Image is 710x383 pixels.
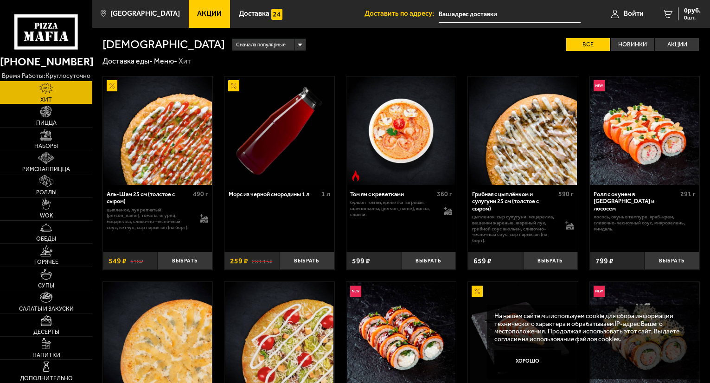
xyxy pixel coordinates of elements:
span: 590 г [558,190,574,198]
p: цыпленок, сыр сулугуни, моцарелла, вешенки жареные, жареный лук, грибной соус Жюльен, сливочно-че... [472,214,558,244]
span: Супы [38,283,54,288]
a: Острое блюдоТом ям с креветками [346,77,456,185]
a: Грибная с цыплёнком и сулугуни 25 см (толстое с сыром) [468,77,578,185]
span: Салаты и закуски [19,306,74,312]
a: Меню- [154,57,177,65]
p: На нашем сайте мы используем cookie для сбора информации технического характера и обрабатываем IP... [494,312,687,343]
span: 659 ₽ [473,257,492,265]
span: 1 л [321,190,330,198]
button: Выбрать [523,252,578,270]
span: 549 ₽ [109,257,127,265]
span: 0 руб. [684,7,701,14]
a: Доставка еды- [102,57,153,65]
span: 259 ₽ [230,257,248,265]
p: лосось, окунь в темпуре, краб-крем, сливочно-чесночный соус, микрозелень, миндаль. [594,214,695,232]
span: Пицца [36,120,57,126]
button: Выбрать [401,252,456,270]
p: цыпленок, лук репчатый, [PERSON_NAME], томаты, огурец, моцарелла, сливочно-чесночный соус, кетчуп... [107,207,192,231]
h1: [DEMOGRAPHIC_DATA] [102,38,225,51]
button: Выбрать [279,252,334,270]
s: 618 ₽ [130,257,143,265]
img: 15daf4d41897b9f0e9f617042186c801.svg [271,9,282,20]
span: Напитки [32,352,60,358]
img: Морс из черной смородины 1 л [225,77,334,185]
a: АкционныйАль-Шам 25 см (толстое с сыром) [103,77,213,185]
span: Войти [624,10,644,17]
img: Грибная с цыплёнком и сулугуни 25 см (толстое с сыром) [469,77,577,185]
div: Морс из черной смородины 1 л [229,191,319,198]
span: Доставка [239,10,269,17]
span: Наборы [34,143,58,149]
img: Аль-Шам 25 см (толстое с сыром) [103,77,212,185]
span: WOK [40,213,53,218]
span: Горячее [34,259,58,265]
div: Хит [179,57,191,66]
img: Акционный [472,286,483,297]
a: АкционныйМорс из черной смородины 1 л [224,77,334,185]
button: Хорошо [494,350,561,372]
span: Хит [40,97,52,102]
a: НовинкаРолл с окунем в темпуре и лососем [590,77,700,185]
span: Доставить по адресу: [365,10,439,17]
span: 291 г [680,190,696,198]
label: Акции [655,38,699,51]
button: Выбрать [158,252,212,270]
span: Акции [197,10,222,17]
img: Акционный [228,80,239,91]
img: Острое блюдо [350,170,361,181]
img: Новинка [594,80,605,91]
span: [GEOGRAPHIC_DATA] [110,10,180,17]
span: Сначала популярные [236,38,286,52]
button: Выбрать [645,252,699,270]
img: Ролл с окунем в темпуре и лососем [590,77,699,185]
p: бульон том ям, креветка тигровая, шампиньоны, [PERSON_NAME], кинза, сливки. [350,200,436,217]
div: Грибная с цыплёнком и сулугуни 25 см (толстое с сыром) [472,191,556,212]
span: 490 г [193,190,208,198]
span: Десерты [33,329,59,335]
s: 289.15 ₽ [252,257,273,265]
label: Все [566,38,610,51]
span: Роллы [36,190,57,195]
span: 0 шт. [684,15,701,20]
span: 360 г [437,190,452,198]
img: Том ям с креветками [347,77,455,185]
label: Новинки [611,38,654,51]
span: 799 ₽ [595,257,614,265]
span: 599 ₽ [352,257,370,265]
div: Ролл с окунем в [GEOGRAPHIC_DATA] и лососем [594,191,678,212]
div: Аль-Шам 25 см (толстое с сыром) [107,191,191,205]
div: Том ям с креветками [350,191,434,198]
input: Ваш адрес доставки [439,6,581,23]
span: Римская пицца [22,166,70,172]
img: Новинка [350,286,361,297]
img: Акционный [107,80,118,91]
span: Обеды [36,236,56,242]
span: Дополнительно [20,376,73,381]
img: Новинка [594,286,605,297]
